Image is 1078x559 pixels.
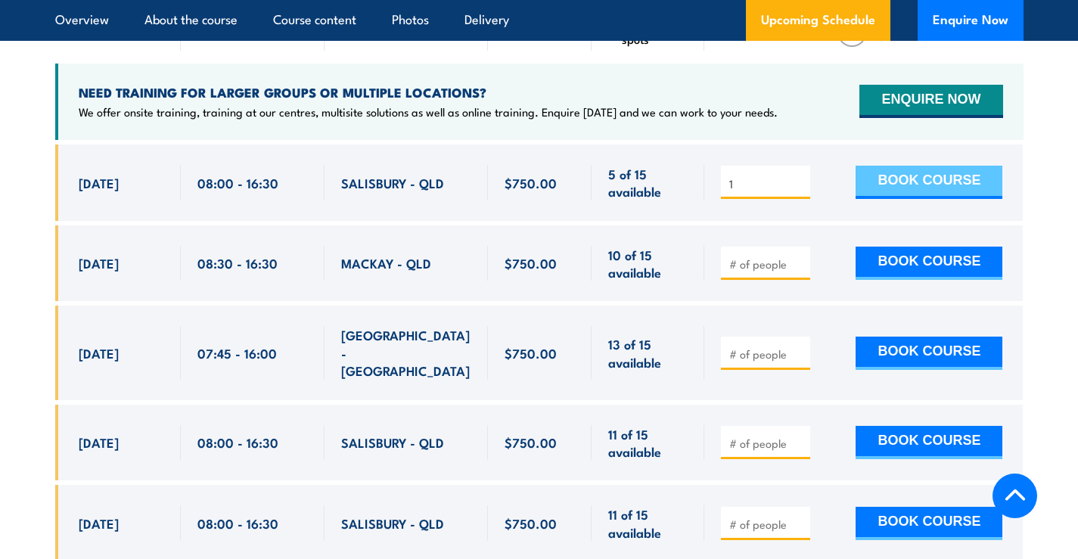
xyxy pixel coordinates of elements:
[608,425,688,461] span: 11 of 15 available
[79,254,119,272] span: [DATE]
[341,174,444,191] span: SALISBURY - QLD
[859,85,1002,118] button: ENQUIRE NOW
[608,505,688,541] span: 11 of 15 available
[505,254,557,272] span: $750.00
[79,433,119,451] span: [DATE]
[608,335,688,371] span: 13 of 15 available
[729,517,805,532] input: # of people
[197,344,277,362] span: 07:45 - 16:00
[505,174,557,191] span: $750.00
[79,514,119,532] span: [DATE]
[729,346,805,362] input: # of people
[197,254,278,272] span: 08:30 - 16:30
[622,20,694,45] span: Available spots
[856,337,1002,370] button: BOOK COURSE
[341,254,431,272] span: MACKAY - QLD
[856,507,1002,540] button: BOOK COURSE
[341,433,444,451] span: SALISBURY - QLD
[505,514,557,532] span: $750.00
[608,246,688,281] span: 10 of 15 available
[505,433,557,451] span: $750.00
[197,514,278,532] span: 08:00 - 16:30
[79,174,119,191] span: [DATE]
[856,426,1002,459] button: BOOK COURSE
[505,344,557,362] span: $750.00
[856,166,1002,199] button: BOOK COURSE
[729,436,805,451] input: # of people
[729,256,805,272] input: # of people
[856,247,1002,280] button: BOOK COURSE
[79,84,778,101] h4: NEED TRAINING FOR LARGER GROUPS OR MULTIPLE LOCATIONS?
[608,165,688,200] span: 5 of 15 available
[729,176,805,191] input: # of people
[79,104,778,120] p: We offer onsite training, training at our centres, multisite solutions as well as online training...
[341,514,444,532] span: SALISBURY - QLD
[79,344,119,362] span: [DATE]
[197,433,278,451] span: 08:00 - 16:30
[197,174,278,191] span: 08:00 - 16:30
[341,326,471,379] span: [GEOGRAPHIC_DATA] - [GEOGRAPHIC_DATA]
